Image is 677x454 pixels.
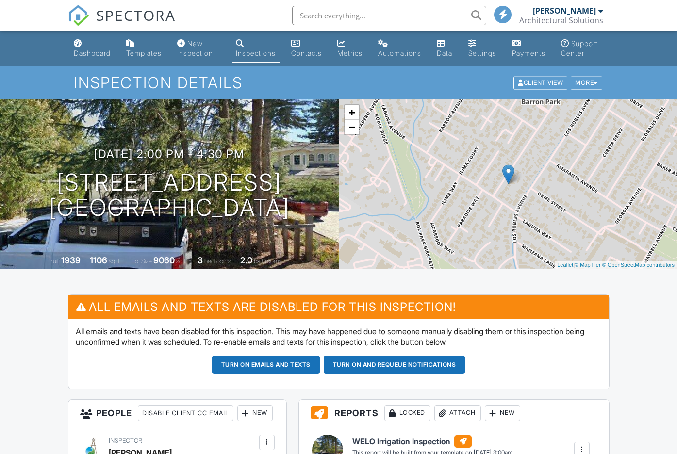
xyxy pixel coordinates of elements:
[122,35,165,63] a: Templates
[352,435,512,448] h6: WELO Irrigation Inspection
[254,258,281,265] span: bathrooms
[468,49,496,57] div: Settings
[94,147,245,161] h3: [DATE] 2:00 pm - 4:30 pm
[74,74,603,91] h1: Inspection Details
[138,405,233,421] div: Disable Client CC Email
[512,49,545,57] div: Payments
[513,77,567,90] div: Client View
[434,405,481,421] div: Attach
[575,262,601,268] a: © MapTiler
[384,405,430,421] div: Locked
[464,35,500,63] a: Settings
[345,120,359,134] a: Zoom out
[232,35,280,63] a: Inspections
[76,326,602,348] p: All emails and texts have been disabled for this inspection. This may have happened due to someon...
[176,258,188,265] span: sq.ft.
[602,262,675,268] a: © OpenStreetMap contributors
[291,49,322,57] div: Contacts
[292,6,486,25] input: Search everything...
[437,49,452,57] div: Data
[109,437,142,444] span: Inspector
[49,258,60,265] span: Built
[68,13,176,33] a: SPECTORA
[61,255,81,265] div: 1939
[173,35,224,63] a: New Inspection
[378,49,421,57] div: Automations
[96,5,176,25] span: SPECTORA
[126,49,162,57] div: Templates
[198,255,203,265] div: 3
[153,255,175,265] div: 9060
[337,49,363,57] div: Metrics
[561,39,598,57] div: Support Center
[240,255,252,265] div: 2.0
[237,405,273,421] div: New
[212,356,320,374] button: Turn on emails and texts
[533,6,596,16] div: [PERSON_NAME]
[519,16,603,25] div: Architectural Solutions
[557,262,573,268] a: Leaflet
[132,258,152,265] span: Lot Size
[345,105,359,120] a: Zoom in
[204,258,231,265] span: bedrooms
[555,261,677,269] div: |
[485,405,520,421] div: New
[236,49,276,57] div: Inspections
[70,35,115,63] a: Dashboard
[287,35,326,63] a: Contacts
[49,170,290,221] h1: [STREET_ADDRESS] [GEOGRAPHIC_DATA]
[68,400,286,427] h3: People
[299,400,609,427] h3: Reports
[68,5,89,26] img: The Best Home Inspection Software - Spectora
[333,35,366,63] a: Metrics
[508,35,549,63] a: Payments
[324,356,465,374] button: Turn on and Requeue Notifications
[374,35,425,63] a: Automations (Basic)
[74,49,111,57] div: Dashboard
[90,255,107,265] div: 1106
[109,258,122,265] span: sq. ft.
[177,39,213,57] div: New Inspection
[512,79,570,86] a: Client View
[433,35,457,63] a: Data
[557,35,607,63] a: Support Center
[571,77,602,90] div: More
[68,295,609,319] h3: All emails and texts are disabled for this inspection!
